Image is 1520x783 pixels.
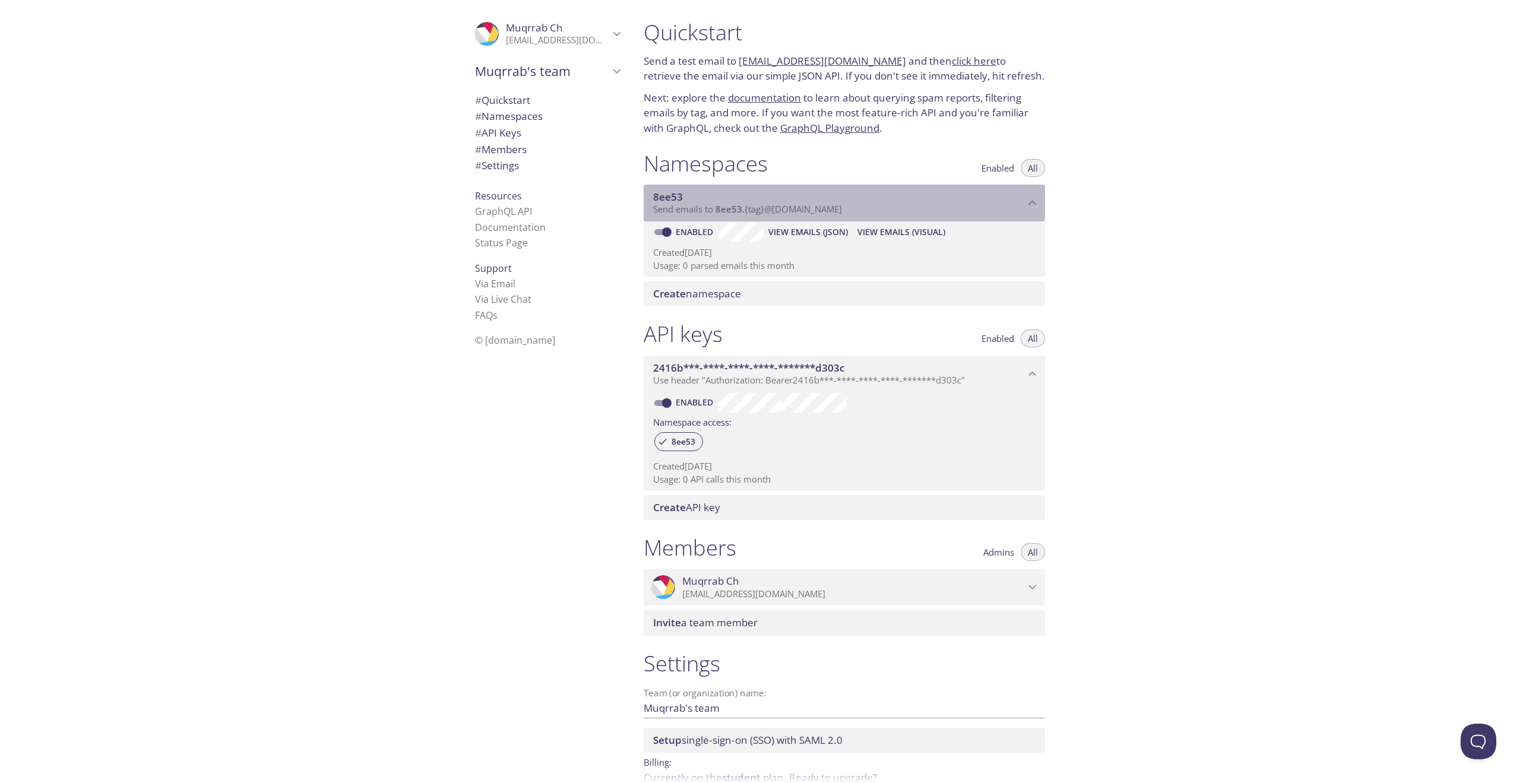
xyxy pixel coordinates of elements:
[475,93,482,107] span: #
[653,500,686,514] span: Create
[644,495,1045,520] div: Create API Key
[475,93,530,107] span: Quickstart
[475,262,512,275] span: Support
[644,19,1045,46] h1: Quickstart
[644,534,736,561] h1: Members
[1021,543,1045,561] button: All
[664,436,702,447] span: 8ee53
[1021,159,1045,177] button: All
[764,223,853,242] button: View Emails (JSON)
[465,92,629,109] div: Quickstart
[974,329,1021,347] button: Enabled
[465,56,629,87] div: Muqrrab's team
[475,158,519,172] span: Settings
[506,34,609,46] p: [EMAIL_ADDRESS][DOMAIN_NAME]
[653,190,683,204] span: 8ee53
[653,203,842,215] span: Send emails to . {tag} @[DOMAIN_NAME]
[674,397,718,408] a: Enabled
[715,203,742,215] span: 8ee53
[475,293,531,306] a: Via Live Chat
[475,205,532,218] a: GraphQL API
[644,90,1045,136] p: Next: explore the to learn about querying spam reports, filtering emails by tag, and more. If you...
[644,185,1045,221] div: 8ee53 namespace
[465,14,629,53] div: Muqrrab Ch
[644,610,1045,635] div: Invite a team member
[493,309,498,322] span: s
[475,63,609,80] span: Muqrrab's team
[465,141,629,158] div: Members
[475,334,555,347] span: © [DOMAIN_NAME]
[475,221,546,234] a: Documentation
[465,125,629,141] div: API Keys
[682,575,739,588] span: Muqrrab Ch
[780,121,879,135] a: GraphQL Playground
[475,158,482,172] span: #
[475,126,521,140] span: API Keys
[475,109,543,123] span: Namespaces
[653,287,741,300] span: namespace
[644,281,1045,306] div: Create namespace
[475,309,498,322] a: FAQ
[976,543,1021,561] button: Admins
[475,142,527,156] span: Members
[653,616,681,629] span: Invite
[653,460,1035,473] p: Created [DATE]
[653,287,686,300] span: Create
[653,733,682,747] span: Setup
[653,413,731,430] label: Namespace access:
[653,473,1035,486] p: Usage: 0 API calls this month
[475,109,482,123] span: #
[653,246,1035,259] p: Created [DATE]
[475,126,482,140] span: #
[974,159,1021,177] button: Enabled
[644,728,1045,753] div: Setup SSO
[644,569,1045,606] div: Muqrrab Ch
[644,150,768,177] h1: Namespaces
[644,53,1045,84] p: Send a test email to and then to retrieve the email via our simple JSON API. If you don't see it ...
[674,226,718,237] a: Enabled
[857,225,945,239] span: View Emails (Visual)
[1461,724,1496,759] iframe: Help Scout Beacon - Open
[654,432,703,451] div: 8ee53
[728,91,801,104] a: documentation
[653,259,1035,272] p: Usage: 0 parsed emails this month
[644,650,1045,677] h1: Settings
[768,225,848,239] span: View Emails (JSON)
[644,753,1045,770] p: Billing:
[644,689,767,698] label: Team (or organization) name:
[653,500,720,514] span: API key
[644,321,723,347] h1: API keys
[475,189,522,202] span: Resources
[506,21,563,34] span: Muqrrab Ch
[465,108,629,125] div: Namespaces
[475,142,482,156] span: #
[475,236,528,249] a: Status Page
[1021,329,1045,347] button: All
[653,733,843,747] span: single-sign-on (SSO) with SAML 2.0
[465,157,629,174] div: Team Settings
[739,54,906,68] a: [EMAIL_ADDRESS][DOMAIN_NAME]
[475,277,515,290] a: Via Email
[952,54,996,68] a: click here
[653,616,758,629] span: a team member
[853,223,950,242] button: View Emails (Visual)
[682,588,1025,600] p: [EMAIL_ADDRESS][DOMAIN_NAME]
